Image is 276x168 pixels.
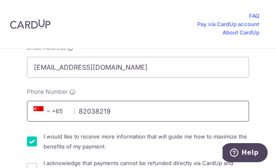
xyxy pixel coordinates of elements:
span: +65 [34,106,53,116]
a: FAQ [249,12,259,20]
input: Email address [27,57,249,78]
span: Phone Number [27,88,68,96]
a: About CardUp [223,28,259,37]
label: I would like to receive more information that will guide me how to maximize the benefits of my pa... [44,131,249,151]
span: +65 [31,106,68,116]
a: Pay via CardUp account [197,20,259,28]
iframe: Opens a widget where you can find more information [223,143,268,164]
img: CardUp [10,19,51,29]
